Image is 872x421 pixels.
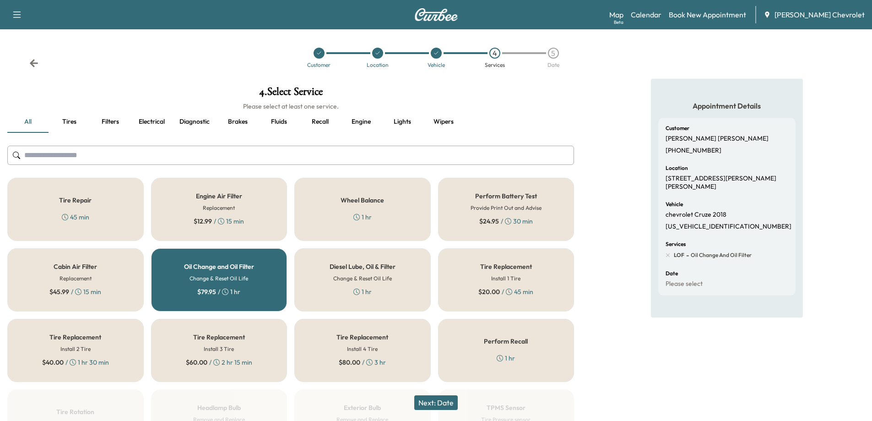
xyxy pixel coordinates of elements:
h6: Replacement [60,274,92,283]
div: Location [367,62,389,68]
h5: Tire Replacement [480,263,532,270]
h6: Install 1 Tire [491,274,520,283]
p: chevrolet Cruze 2018 [666,211,726,219]
button: Filters [90,111,131,133]
button: Tires [49,111,90,133]
button: Next: Date [414,395,458,410]
div: Services [485,62,505,68]
div: 4 [489,48,500,59]
button: Lights [382,111,423,133]
p: Please select [666,280,703,288]
h6: Provide Print Out and Advise [471,204,542,212]
h5: Tire Replacement [193,334,245,340]
p: [PERSON_NAME] [PERSON_NAME] [666,135,769,143]
div: 1 hr [353,287,372,296]
div: / 30 min [479,217,533,226]
h5: Oil Change and Oil Filter [184,263,254,270]
div: / 15 min [49,287,101,296]
h5: Tire Replacement [49,334,101,340]
img: Curbee Logo [414,8,458,21]
span: LOF [674,252,684,259]
button: all [7,111,49,133]
p: [US_VEHICLE_IDENTIFICATION_NUMBER] [666,223,791,231]
span: $ 20.00 [478,287,500,296]
h6: Services [666,241,686,247]
span: Oil Change and Oil Filter [689,252,752,259]
h5: Wheel Balance [341,197,384,203]
button: Fluids [258,111,299,133]
h5: Cabin Air Filter [54,263,97,270]
a: Calendar [631,9,661,20]
span: $ 40.00 [42,358,64,367]
button: Wipers [423,111,464,133]
div: Back [29,59,38,68]
span: $ 45.99 [49,287,69,296]
h6: Change & Reset Oil Life [333,274,392,283]
button: Brakes [217,111,258,133]
h6: Install 4 Tire [347,345,378,353]
a: Book New Appointment [669,9,746,20]
div: basic tabs example [7,111,574,133]
h5: Perform Battery Test [475,193,537,199]
span: $ 24.95 [479,217,499,226]
h6: Install 2 Tire [60,345,91,353]
h5: Appointment Details [658,101,796,111]
div: 1 hr [497,354,515,363]
button: Diagnostic [172,111,217,133]
h5: Tire Repair [59,197,92,203]
div: Vehicle [428,62,445,68]
h6: Change & Reset Oil Life [190,274,248,283]
h1: 4 . Select Service [7,86,574,102]
div: Customer [307,62,330,68]
h6: Customer [666,126,689,131]
p: [PHONE_NUMBER] [666,147,721,155]
h6: Replacement [203,204,235,212]
button: Engine [341,111,382,133]
div: / 3 hr [339,358,386,367]
div: / 45 min [478,287,533,296]
div: / 15 min [194,217,244,226]
span: [PERSON_NAME] Chevrolet [775,9,865,20]
div: / 1 hr [197,287,240,296]
div: 5 [548,48,559,59]
a: MapBeta [609,9,623,20]
button: Recall [299,111,341,133]
h5: Engine Air Filter [196,193,242,199]
h6: Install 3 Tire [204,345,234,353]
div: / 1 hr 30 min [42,358,109,367]
h5: Diesel Lube, Oil & Filter [330,263,395,270]
p: [STREET_ADDRESS][PERSON_NAME][PERSON_NAME] [666,175,788,191]
div: / 2 hr 15 min [186,358,252,367]
span: $ 12.99 [194,217,212,226]
h6: Vehicle [666,202,683,207]
button: Electrical [131,111,172,133]
h6: Please select at least one service. [7,102,574,111]
h6: Date [666,271,678,276]
span: $ 60.00 [186,358,207,367]
span: - [684,251,689,260]
div: 45 min [62,213,89,222]
div: Date [547,62,559,68]
div: Beta [614,19,623,26]
div: 1 hr [353,213,372,222]
h5: Perform Recall [484,338,528,344]
h6: Location [666,165,688,171]
h5: Tire Replacement [336,334,388,340]
span: $ 80.00 [339,358,360,367]
span: $ 79.95 [197,287,216,296]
